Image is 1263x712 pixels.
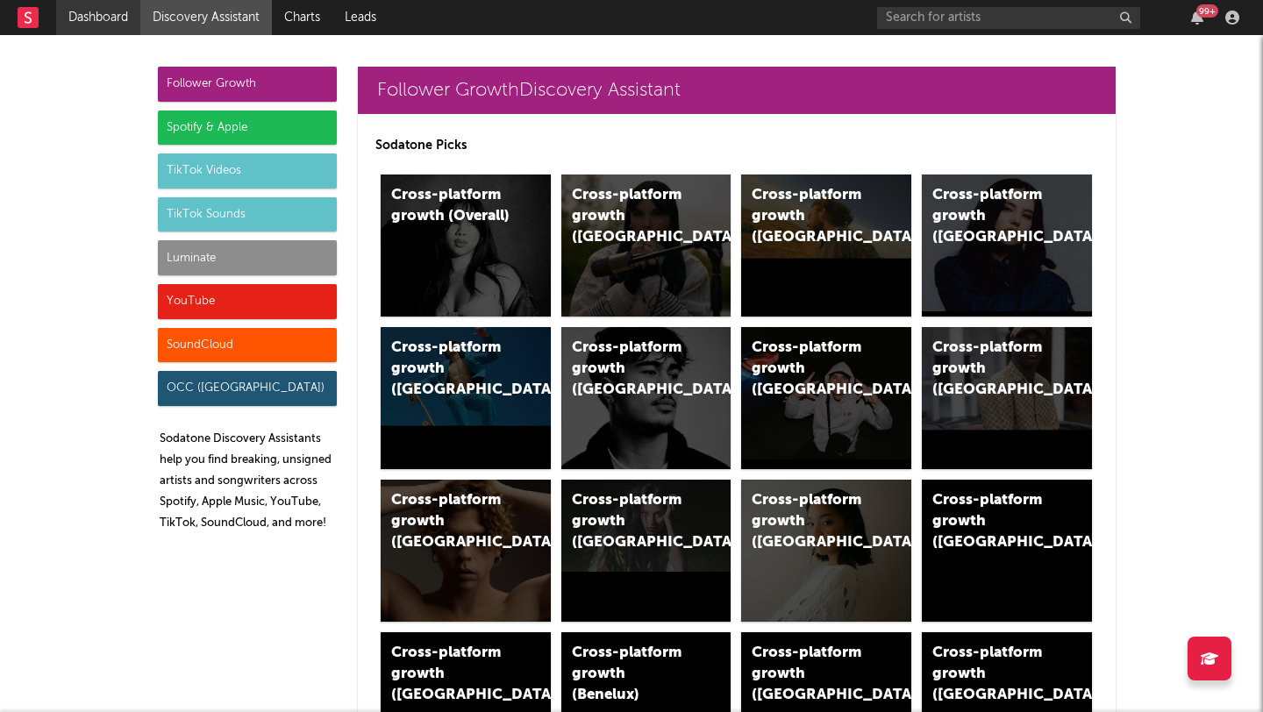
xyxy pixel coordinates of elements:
div: YouTube [158,284,337,319]
p: Sodatone Picks [375,135,1098,156]
div: Follower Growth [158,67,337,102]
div: Cross-platform growth ([GEOGRAPHIC_DATA]) [572,185,691,248]
div: OCC ([GEOGRAPHIC_DATA]) [158,371,337,406]
div: Cross-platform growth ([GEOGRAPHIC_DATA]) [391,490,510,553]
div: Cross-platform growth ([GEOGRAPHIC_DATA]) [752,490,871,553]
div: Cross-platform growth ([GEOGRAPHIC_DATA]) [572,338,691,401]
div: Cross-platform growth (Benelux) [572,643,691,706]
a: Cross-platform growth ([GEOGRAPHIC_DATA]) [561,480,731,622]
div: Luminate [158,240,337,275]
input: Search for artists [877,7,1140,29]
div: Cross-platform growth ([GEOGRAPHIC_DATA]) [932,185,1052,248]
div: Cross-platform growth ([GEOGRAPHIC_DATA]) [932,490,1052,553]
div: Cross-platform growth ([GEOGRAPHIC_DATA]) [391,643,510,706]
a: Cross-platform growth ([GEOGRAPHIC_DATA]) [741,480,911,622]
div: Cross-platform growth (Overall) [391,185,510,227]
div: TikTok Videos [158,153,337,189]
a: Follower GrowthDiscovery Assistant [358,67,1116,114]
div: Cross-platform growth ([GEOGRAPHIC_DATA]/GSA) [752,338,871,401]
div: Spotify & Apple [158,110,337,146]
a: Cross-platform growth ([GEOGRAPHIC_DATA]) [922,480,1092,622]
a: Cross-platform growth ([GEOGRAPHIC_DATA]) [561,327,731,469]
a: Cross-platform growth ([GEOGRAPHIC_DATA]) [381,480,551,622]
a: Cross-platform growth ([GEOGRAPHIC_DATA]/GSA) [741,327,911,469]
a: Cross-platform growth (Overall) [381,174,551,317]
div: Cross-platform growth ([GEOGRAPHIC_DATA]) [391,338,510,401]
a: Cross-platform growth ([GEOGRAPHIC_DATA]) [922,174,1092,317]
div: 99 + [1196,4,1218,18]
div: SoundCloud [158,328,337,363]
div: Cross-platform growth ([GEOGRAPHIC_DATA]) [932,643,1052,706]
button: 99+ [1191,11,1203,25]
div: Cross-platform growth ([GEOGRAPHIC_DATA]) [752,643,871,706]
div: TikTok Sounds [158,197,337,232]
div: Cross-platform growth ([GEOGRAPHIC_DATA]) [932,338,1052,401]
a: Cross-platform growth ([GEOGRAPHIC_DATA]) [381,327,551,469]
a: Cross-platform growth ([GEOGRAPHIC_DATA]) [561,174,731,317]
a: Cross-platform growth ([GEOGRAPHIC_DATA]) [922,327,1092,469]
div: Cross-platform growth ([GEOGRAPHIC_DATA]) [572,490,691,553]
p: Sodatone Discovery Assistants help you find breaking, unsigned artists and songwriters across Spo... [160,429,337,534]
div: Cross-platform growth ([GEOGRAPHIC_DATA]) [752,185,871,248]
a: Cross-platform growth ([GEOGRAPHIC_DATA]) [741,174,911,317]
